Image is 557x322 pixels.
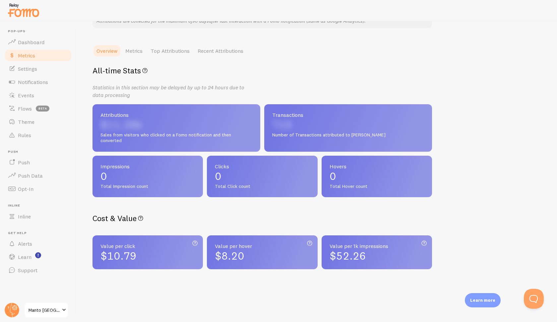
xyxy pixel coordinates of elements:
span: Push [18,159,30,166]
a: Theme [4,115,72,128]
span: Inline [18,213,31,220]
div: Learn more [465,293,501,307]
span: Opt-In [18,186,33,192]
span: Manto [GEOGRAPHIC_DATA] [29,306,60,314]
a: Learn [4,250,72,264]
h2: All-time Stats [93,65,432,76]
a: Support [4,264,72,277]
span: Theme [18,119,34,125]
a: Alerts [4,237,72,250]
span: Push Data [18,172,43,179]
span: Value per click [100,243,195,249]
span: Pop-ups [8,29,72,34]
a: Overview [93,44,121,57]
a: Metrics [4,49,72,62]
a: Inline [4,210,72,223]
svg: <p>Watch New Feature Tutorials!</p> [35,252,41,258]
a: Recent Attributions [194,44,247,57]
span: Sales from visitors who clicked on a Fomo notification and then converted [100,132,252,144]
span: $10.79 [100,249,136,262]
span: Impressions [100,164,195,169]
span: Total Hover count [330,184,424,190]
img: fomo-relay-logo-orange.svg [7,2,40,19]
a: Events [4,89,72,102]
span: Flows [18,105,32,112]
a: Notifications [4,75,72,89]
span: Number of Transactions attributed to [PERSON_NAME] [272,132,424,138]
a: Settings [4,62,72,75]
a: Push [4,156,72,169]
span: Events [18,92,34,99]
span: Inline [8,203,72,208]
span: Transactions [272,112,424,118]
span: Hovers [330,164,424,169]
a: Opt-In [4,182,72,196]
a: Rules [4,128,72,142]
a: Push Data [4,169,72,182]
span: Settings [18,65,37,72]
span: $52.26 [330,249,366,262]
span: Total Impression count [100,184,195,190]
iframe: Help Scout Beacon - Open [524,289,544,309]
span: Rules [18,132,31,138]
a: Manto [GEOGRAPHIC_DATA] [24,302,69,318]
i: Statistics in this section may be delayed by up to 24 hours due to data processing [93,84,244,98]
span: Learn [18,254,31,260]
a: Flows beta [4,102,72,115]
p: Learn more [470,297,495,303]
span: beta [36,106,49,112]
span: 0 [215,171,309,182]
span: Support [18,267,37,274]
span: Clicks [215,164,309,169]
span: Dashboard [18,39,44,45]
span: Notifications [18,79,48,85]
span: $8.20 [215,249,244,262]
span: Attributions [100,112,252,118]
a: Metrics [121,44,147,57]
span: 0 [100,171,195,182]
span: Get Help [8,231,72,235]
span: Value per 1k impressions [330,243,424,249]
span: Metrics [18,52,35,59]
h2: Cost & Value [93,213,432,223]
span: Alerts [18,240,32,247]
a: Dashboard [4,36,72,49]
span: Total Click count [215,184,309,190]
a: Top Attributions [147,44,194,57]
span: 0 [330,171,424,182]
span: Value per hover [215,243,309,249]
span: Push [8,150,72,154]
